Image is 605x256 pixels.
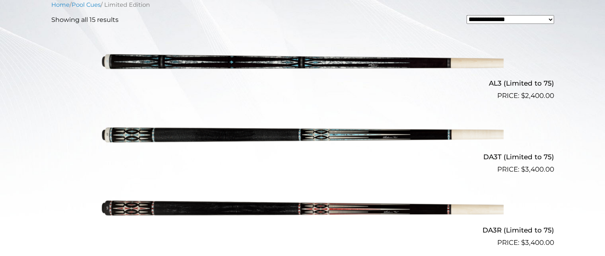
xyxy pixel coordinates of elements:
[521,238,525,246] span: $
[102,178,504,245] img: DA3R (Limited to 75)
[521,238,554,246] bdi: 3,400.00
[521,92,525,100] span: $
[51,0,554,9] nav: Breadcrumb
[51,223,554,238] h2: DA3R (Limited to 75)
[102,31,504,98] img: AL3 (Limited to 75)
[521,165,554,173] bdi: 3,400.00
[51,104,554,174] a: DA3T (Limited to 75) $3,400.00
[51,15,119,25] p: Showing all 15 results
[521,165,525,173] span: $
[72,1,101,8] a: Pool Cues
[51,178,554,248] a: DA3R (Limited to 75) $3,400.00
[102,104,504,171] img: DA3T (Limited to 75)
[467,15,554,24] select: Shop order
[51,31,554,101] a: AL3 (Limited to 75) $2,400.00
[51,76,554,91] h2: AL3 (Limited to 75)
[51,1,70,8] a: Home
[521,92,554,100] bdi: 2,400.00
[51,149,554,164] h2: DA3T (Limited to 75)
